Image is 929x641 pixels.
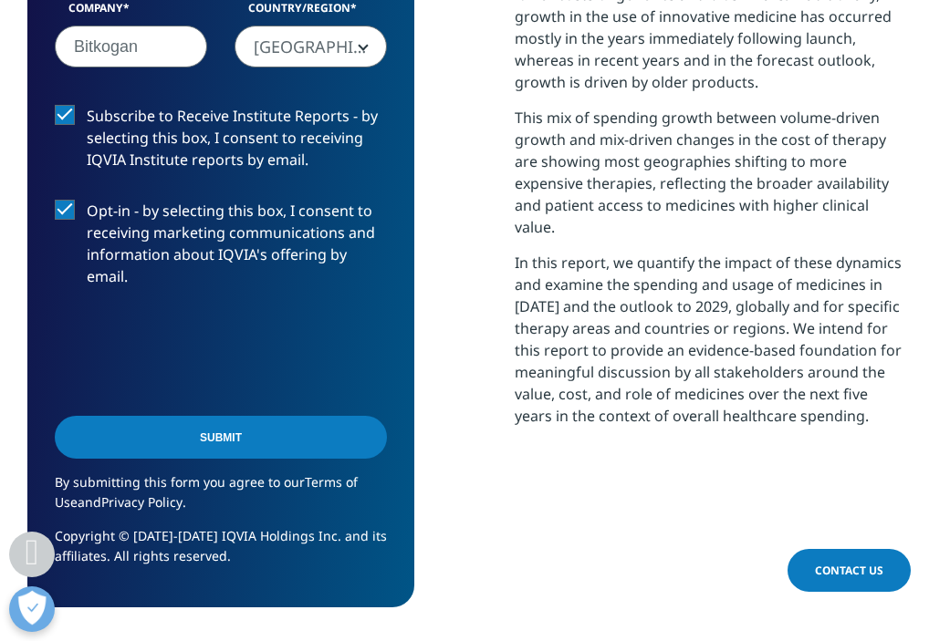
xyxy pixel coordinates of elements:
[235,26,387,67] span: Serbia
[101,493,183,511] a: Privacy Policy
[815,563,883,578] span: Contact Us
[515,107,902,252] p: This mix of spending growth between volume-driven growth and mix-driven changes in the cost of th...
[9,586,55,632] button: Open Preferences
[55,105,387,181] label: Subscribe to Receive Institute Reports - by selecting this box, I consent to receiving IQVIA Inst...
[55,472,387,526] p: By submitting this form you agree to our and .
[55,526,387,580] p: Copyright © [DATE]-[DATE] IQVIA Holdings Inc. and its affiliates. All rights reserved.
[55,200,387,297] label: Opt-in - by selecting this box, I consent to receiving marketing communications and information a...
[235,26,386,68] span: Serbia
[515,252,902,440] p: In this report, we quantify the impact of these dynamics and examine the spending and usage of me...
[55,416,387,459] input: Submit
[55,316,332,388] iframe: reCAPTCHA
[788,549,911,592] a: Contact Us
